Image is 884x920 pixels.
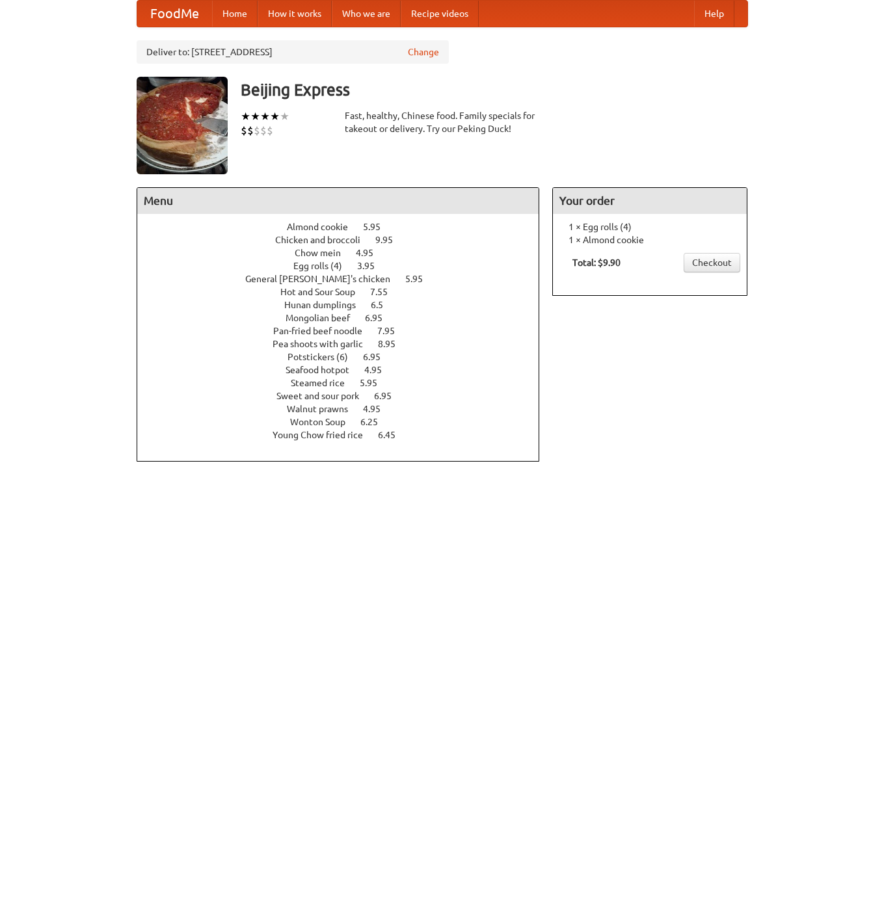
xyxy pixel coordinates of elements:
[270,109,280,124] li: ★
[363,222,394,232] span: 5.95
[286,365,362,375] span: Seafood hotpot
[378,430,409,440] span: 6.45
[553,188,747,214] h4: Your order
[377,326,408,336] span: 7.95
[408,46,439,59] a: Change
[284,300,407,310] a: Hunan dumplings 6.5
[137,77,228,174] img: angular.jpg
[375,235,406,245] span: 9.95
[287,404,405,414] a: Walnut prawns 4.95
[365,313,395,323] span: 6.95
[137,188,539,214] h4: Menu
[291,378,358,388] span: Steamed rice
[378,339,409,349] span: 8.95
[356,248,386,258] span: 4.95
[374,391,405,401] span: 6.95
[694,1,734,27] a: Help
[288,352,405,362] a: Potstickers (6) 6.95
[273,339,376,349] span: Pea shoots with garlic
[295,248,354,258] span: Chow mein
[241,124,247,138] li: $
[357,261,388,271] span: 3.95
[260,109,270,124] li: ★
[245,274,447,284] a: General [PERSON_NAME]'s chicken 5.95
[280,287,412,297] a: Hot and Sour Soup 7.55
[293,261,355,271] span: Egg rolls (4)
[273,326,375,336] span: Pan-fried beef noodle
[280,287,368,297] span: Hot and Sour Soup
[287,222,361,232] span: Almond cookie
[364,365,395,375] span: 4.95
[267,124,273,138] li: $
[250,109,260,124] li: ★
[345,109,540,135] div: Fast, healthy, Chinese food. Family specials for takeout or delivery. Try our Peking Duck!
[559,233,740,246] li: 1 × Almond cookie
[273,326,419,336] a: Pan-fried beef noodle 7.95
[286,313,363,323] span: Mongolian beef
[401,1,479,27] a: Recipe videos
[280,109,289,124] li: ★
[287,222,405,232] a: Almond cookie 5.95
[273,339,420,349] a: Pea shoots with garlic 8.95
[290,417,358,427] span: Wonton Soup
[684,253,740,272] a: Checkout
[245,274,403,284] span: General [PERSON_NAME]'s chicken
[295,248,397,258] a: Chow mein 4.95
[241,109,250,124] li: ★
[275,235,417,245] a: Chicken and broccoli 9.95
[284,300,369,310] span: Hunan dumplings
[286,365,406,375] a: Seafood hotpot 4.95
[363,352,394,362] span: 6.95
[288,352,361,362] span: Potstickers (6)
[286,313,407,323] a: Mongolian beef 6.95
[273,430,420,440] a: Young Chow fried rice 6.45
[572,257,621,268] b: Total: $9.90
[363,404,394,414] span: 4.95
[360,378,390,388] span: 5.95
[137,1,212,27] a: FoodMe
[247,124,254,138] li: $
[212,1,258,27] a: Home
[293,261,399,271] a: Egg rolls (4) 3.95
[258,1,332,27] a: How it works
[241,77,748,103] h3: Beijing Express
[291,378,401,388] a: Steamed rice 5.95
[405,274,436,284] span: 5.95
[360,417,391,427] span: 6.25
[260,124,267,138] li: $
[254,124,260,138] li: $
[276,391,372,401] span: Sweet and sour pork
[290,417,402,427] a: Wonton Soup 6.25
[332,1,401,27] a: Who we are
[275,235,373,245] span: Chicken and broccoli
[559,220,740,233] li: 1 × Egg rolls (4)
[276,391,416,401] a: Sweet and sour pork 6.95
[273,430,376,440] span: Young Chow fried rice
[287,404,361,414] span: Walnut prawns
[371,300,396,310] span: 6.5
[370,287,401,297] span: 7.55
[137,40,449,64] div: Deliver to: [STREET_ADDRESS]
